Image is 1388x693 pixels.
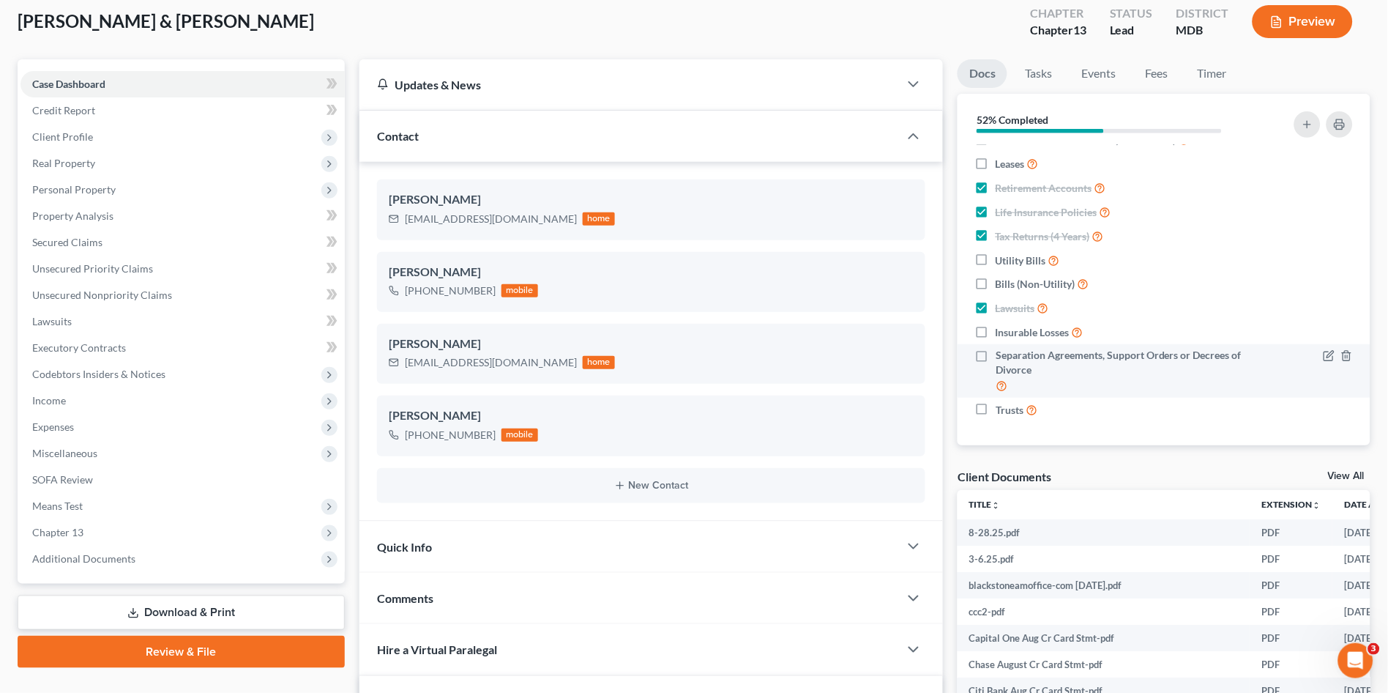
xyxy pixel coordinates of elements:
span: Leases [996,157,1025,171]
div: Chapter [1030,22,1086,39]
td: 8-28.25.pdf [958,519,1250,546]
a: Docs [958,59,1007,88]
span: Expenses [32,420,74,433]
td: PDF [1250,651,1333,678]
span: 13 [1073,23,1086,37]
span: Additional Documents [32,552,135,565]
a: View All [1328,471,1365,481]
a: Unsecured Priority Claims [20,256,345,282]
td: PDF [1250,519,1333,546]
a: Events [1070,59,1127,88]
a: Case Dashboard [20,71,345,97]
span: Comments [377,591,433,605]
td: Chase August Cr Card Stmt-pdf [958,651,1250,678]
span: Lawsuits [32,315,72,327]
div: Chapter [1030,5,1086,22]
a: Lawsuits [20,308,345,335]
div: Updates & News [377,77,881,92]
div: Status [1110,5,1153,22]
td: ccc2-pdf [958,598,1250,625]
a: Review & File [18,636,345,668]
a: Titleunfold_more [969,499,1001,510]
iframe: Intercom live chat [1338,643,1373,678]
td: PDF [1250,546,1333,572]
td: Capital One Aug Cr Card Stmt-pdf [958,625,1250,651]
span: [PERSON_NAME] & [PERSON_NAME] [18,10,314,31]
span: SOFA Review [32,473,93,486]
div: mobile [501,284,538,297]
span: Lawsuits [996,301,1035,316]
span: Tax Returns (4 Years) [996,229,1090,244]
span: Chapter 13 [32,526,83,538]
span: 3 [1368,643,1380,655]
div: [PHONE_NUMBER] [405,428,496,442]
span: Personal Property [32,183,116,196]
a: Property Analysis [20,203,345,229]
a: Extensionunfold_more [1262,499,1321,510]
span: Real Property [32,157,95,169]
td: 3-6.25.pdf [958,546,1250,572]
span: Life Insurance Policies [996,205,1097,220]
div: mobile [501,429,538,442]
a: SOFA Review [20,467,345,493]
div: [PERSON_NAME] [389,191,914,209]
a: Tasks [1013,59,1064,88]
span: Executory Contracts [32,341,126,354]
td: PDF [1250,598,1333,625]
div: [PHONE_NUMBER] [405,283,496,298]
td: PDF [1250,625,1333,651]
div: District [1176,5,1229,22]
span: Secured Claims [32,236,102,248]
button: New Contact [389,480,914,492]
a: Credit Report [20,97,345,124]
div: [EMAIL_ADDRESS][DOMAIN_NAME] [405,355,577,370]
span: Codebtors Insiders & Notices [32,368,165,380]
span: Unsecured Priority Claims [32,262,153,275]
td: PDF [1250,572,1333,598]
i: unfold_more [1313,501,1321,510]
span: Trusts [996,403,1023,418]
td: blackstoneamoffice-com [DATE].pdf [958,572,1250,598]
i: unfold_more [992,501,1001,510]
div: [PERSON_NAME] [389,336,914,353]
span: Separation Agreements, Support Orders or Decrees of Divorce [996,348,1255,377]
span: Quick Info [377,540,432,554]
div: Lead [1110,22,1153,39]
span: Case Dashboard [32,78,105,90]
span: Utility Bills [996,253,1046,268]
span: Income [32,394,66,407]
a: Secured Claims [20,229,345,256]
a: Download & Print [18,596,345,630]
span: Means Test [32,500,83,512]
span: Credit Report [32,104,95,116]
span: Property Analysis [32,210,113,222]
div: MDB [1176,22,1229,39]
span: Bills (Non-Utility) [996,277,1075,292]
a: Executory Contracts [20,335,345,361]
a: Timer [1186,59,1239,88]
div: [PERSON_NAME] [389,264,914,281]
span: Retirement Accounts [996,181,1092,196]
div: home [583,212,615,226]
a: Fees [1133,59,1180,88]
span: Insurable Losses [996,325,1070,340]
span: Client Profile [32,130,93,143]
span: Miscellaneous [32,447,97,459]
strong: 52% Completed [977,114,1048,126]
div: home [583,356,615,369]
div: [PERSON_NAME] [389,407,914,425]
span: Unsecured Nonpriority Claims [32,289,172,301]
button: Preview [1253,5,1353,38]
span: Contact [377,129,419,143]
a: Unsecured Nonpriority Claims [20,282,345,308]
div: [EMAIL_ADDRESS][DOMAIN_NAME] [405,212,577,226]
span: Hire a Virtual Paralegal [377,642,497,656]
div: Client Documents [958,469,1051,484]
